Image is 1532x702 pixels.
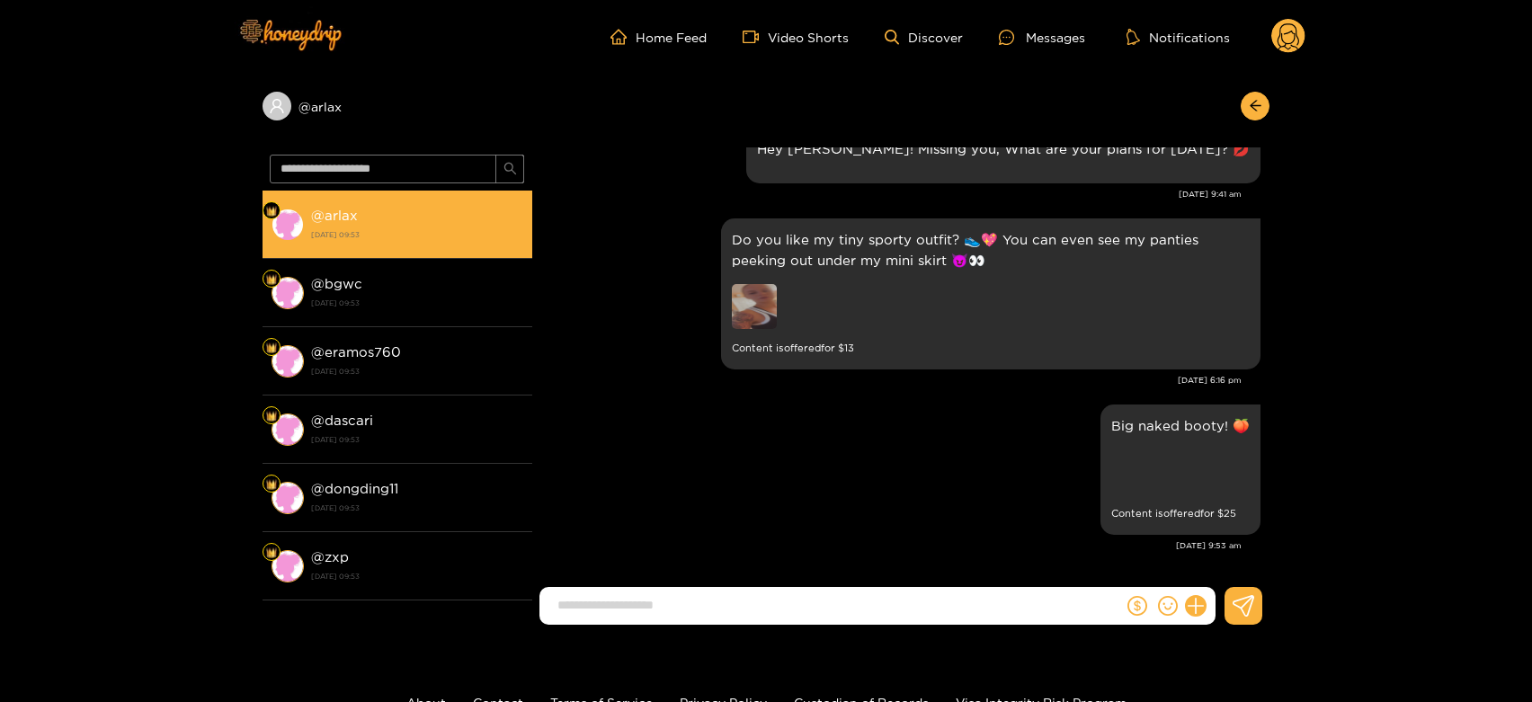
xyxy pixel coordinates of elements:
[495,155,524,183] button: search
[272,413,304,446] img: conversation
[311,363,523,379] strong: [DATE] 09:53
[1100,404,1260,535] div: Sep. 18, 9:53 am
[269,98,285,114] span: user
[311,344,401,360] strong: @ eramos760
[311,295,523,311] strong: [DATE] 09:53
[541,539,1242,552] div: [DATE] 9:53 am
[732,229,1250,271] p: Do you like my tiny sporty outfit? 👟💖 You can even see my panties peeking out under my mini skirt 😈👀
[743,29,768,45] span: video-camera
[1127,596,1147,616] span: dollar
[266,547,277,558] img: Fan Level
[311,227,523,243] strong: [DATE] 09:53
[1124,592,1151,619] button: dollar
[721,218,1260,369] div: Sep. 17, 6:16 pm
[610,29,707,45] a: Home Feed
[999,27,1085,48] div: Messages
[266,274,277,285] img: Fan Level
[311,431,523,448] strong: [DATE] 09:53
[311,549,349,564] strong: @ zxp
[266,411,277,422] img: Fan Level
[1121,28,1235,46] button: Notifications
[1241,92,1269,120] button: arrow-left
[732,284,777,329] img: preview
[266,342,277,353] img: Fan Level
[1158,596,1178,616] span: smile
[311,208,358,223] strong: @ arlax
[311,276,362,291] strong: @ bgwc
[272,550,304,582] img: conversation
[743,29,849,45] a: Video Shorts
[610,29,636,45] span: home
[885,30,963,45] a: Discover
[272,345,304,378] img: conversation
[541,188,1242,200] div: [DATE] 9:41 am
[272,277,304,309] img: conversation
[272,482,304,514] img: conversation
[757,138,1250,159] p: Hey [PERSON_NAME]! Missing you, What are your plans for [DATE]? 💋
[266,206,277,217] img: Fan Level
[1111,415,1250,436] p: Big naked booty! 🍑
[311,481,398,496] strong: @ dongding11
[311,568,523,584] strong: [DATE] 09:53
[1249,99,1262,114] span: arrow-left
[311,500,523,516] strong: [DATE] 09:53
[311,413,373,428] strong: @ dascari
[732,338,1250,359] small: Content is offered for $ 13
[746,128,1260,183] div: Sep. 17, 9:41 am
[1111,503,1250,524] small: Content is offered for $ 25
[266,479,277,490] img: Fan Level
[263,92,532,120] div: @arlax
[503,162,517,177] span: search
[272,209,304,241] img: conversation
[541,374,1242,387] div: [DATE] 6:16 pm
